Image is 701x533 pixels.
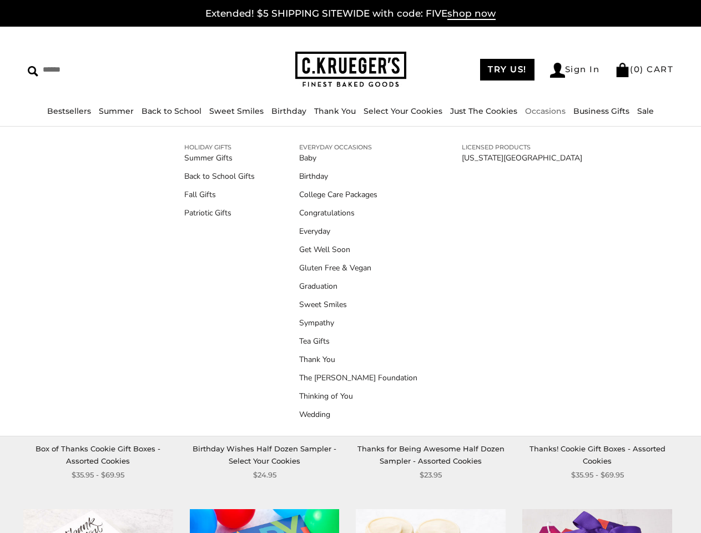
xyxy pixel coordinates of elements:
[357,444,505,465] a: Thanks for Being Awesome Half Dozen Sampler - Assorted Cookies
[447,8,496,20] span: shop now
[299,390,417,402] a: Thinking of You
[299,207,417,219] a: Congratulations
[299,409,417,420] a: Wedding
[364,106,442,116] a: Select Your Cookies
[299,225,417,237] a: Everyday
[184,189,255,200] a: Fall Gifts
[634,64,641,74] span: 0
[462,152,582,164] a: [US_STATE][GEOGRAPHIC_DATA]
[529,444,665,465] a: Thanks! Cookie Gift Boxes - Assorted Cookies
[550,63,565,78] img: Account
[184,207,255,219] a: Patriotic Gifts
[271,106,306,116] a: Birthday
[36,444,160,465] a: Box of Thanks Cookie Gift Boxes - Assorted Cookies
[28,66,38,77] img: Search
[184,142,255,152] a: HOLIDAY GIFTS
[28,61,175,78] input: Search
[142,106,201,116] a: Back to School
[299,262,417,274] a: Gluten Free & Vegan
[295,52,406,88] img: C.KRUEGER'S
[299,372,417,384] a: The [PERSON_NAME] Foundation
[299,170,417,182] a: Birthday
[615,63,630,77] img: Bag
[184,152,255,164] a: Summer Gifts
[99,106,134,116] a: Summer
[299,335,417,347] a: Tea Gifts
[573,106,629,116] a: Business Gifts
[462,142,582,152] a: LICENSED PRODUCTS
[299,317,417,329] a: Sympathy
[571,469,624,481] span: $35.95 - $69.95
[299,189,417,200] a: College Care Packages
[420,469,442,481] span: $23.95
[314,106,356,116] a: Thank You
[450,106,517,116] a: Just The Cookies
[550,63,600,78] a: Sign In
[299,152,417,164] a: Baby
[205,8,496,20] a: Extended! $5 SHIPPING SITEWIDE with code: FIVEshop now
[253,469,276,481] span: $24.95
[299,244,417,255] a: Get Well Soon
[299,354,417,365] a: Thank You
[193,444,336,465] a: Birthday Wishes Half Dozen Sampler - Select Your Cookies
[299,142,417,152] a: EVERYDAY OCCASIONS
[299,280,417,292] a: Graduation
[184,170,255,182] a: Back to School Gifts
[637,106,654,116] a: Sale
[480,59,534,81] a: TRY US!
[72,469,124,481] span: $35.95 - $69.95
[525,106,566,116] a: Occasions
[47,106,91,116] a: Bestsellers
[209,106,264,116] a: Sweet Smiles
[615,64,673,74] a: (0) CART
[299,299,417,310] a: Sweet Smiles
